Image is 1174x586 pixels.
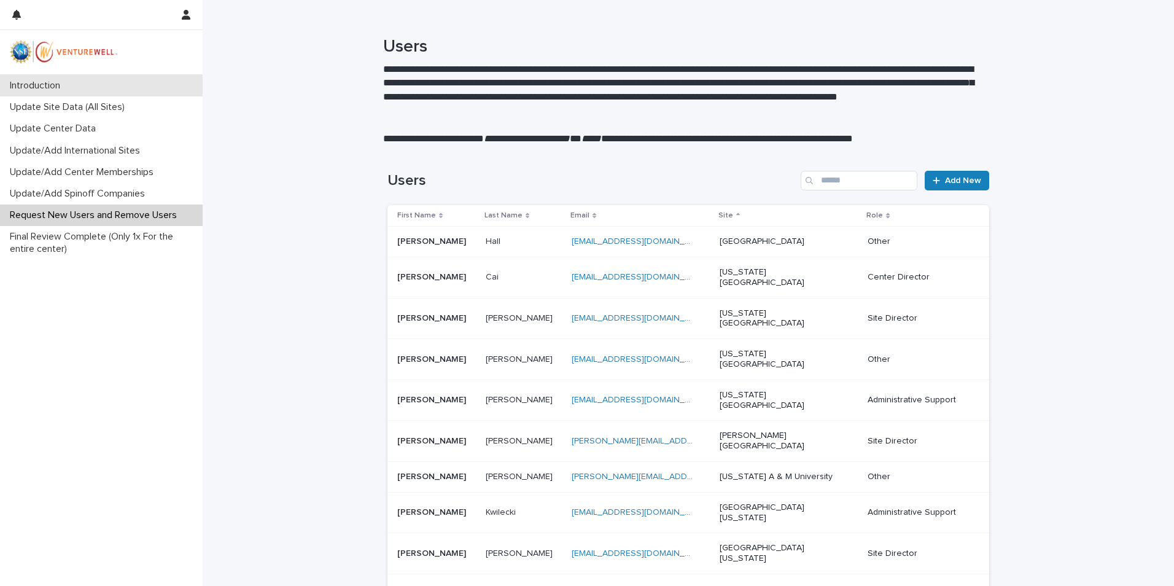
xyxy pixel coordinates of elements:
p: [GEOGRAPHIC_DATA] [720,236,842,247]
p: [PERSON_NAME] [397,270,468,283]
p: [US_STATE][GEOGRAPHIC_DATA] [720,390,842,411]
p: [PERSON_NAME] [397,546,468,559]
p: Administrative Support [868,507,970,518]
p: [PERSON_NAME][GEOGRAPHIC_DATA] [720,431,842,451]
p: Last Name [484,209,523,222]
a: [EMAIL_ADDRESS][DOMAIN_NAME] [572,314,710,322]
p: [US_STATE] A & M University [720,472,842,482]
a: Add New [925,171,989,190]
tr: [PERSON_NAME][PERSON_NAME] [PERSON_NAME][PERSON_NAME] [EMAIL_ADDRESS][DOMAIN_NAME] [US_STATE][GEO... [387,298,989,339]
p: Cai [486,270,501,283]
a: [EMAIL_ADDRESS][DOMAIN_NAME] [572,273,710,281]
p: First Name [397,209,436,222]
tr: [PERSON_NAME][PERSON_NAME] [PERSON_NAME][PERSON_NAME] [EMAIL_ADDRESS][DOMAIN_NAME] [US_STATE][GEO... [387,339,989,380]
tr: [PERSON_NAME][PERSON_NAME] [PERSON_NAME][PERSON_NAME] [PERSON_NAME][EMAIL_ADDRESS][PERSON_NAME][D... [387,462,989,493]
span: Add New [945,176,981,185]
tr: [PERSON_NAME][PERSON_NAME] CaiCai [EMAIL_ADDRESS][DOMAIN_NAME] [US_STATE][GEOGRAPHIC_DATA]Center ... [387,257,989,299]
p: Other [868,354,970,365]
p: [GEOGRAPHIC_DATA][US_STATE] [720,502,842,523]
p: Role [866,209,883,222]
p: Site Director [868,549,970,559]
tr: [PERSON_NAME][PERSON_NAME] [PERSON_NAME][PERSON_NAME] [EMAIL_ADDRESS][DOMAIN_NAME] [GEOGRAPHIC_DA... [387,533,989,574]
p: Update/Add International Sites [5,145,150,157]
p: Update Site Data (All Sites) [5,101,134,113]
p: [PERSON_NAME] [486,469,555,482]
p: [PERSON_NAME] [486,393,555,405]
tr: [PERSON_NAME][PERSON_NAME] [PERSON_NAME][PERSON_NAME] [EMAIL_ADDRESS][DOMAIN_NAME] [US_STATE][GEO... [387,380,989,421]
a: [EMAIL_ADDRESS][DOMAIN_NAME] [572,396,710,404]
p: Introduction [5,80,70,92]
p: [US_STATE][GEOGRAPHIC_DATA] [720,349,842,370]
p: Site Director [868,313,970,324]
p: Site [718,209,733,222]
p: Update Center Data [5,123,106,135]
p: [GEOGRAPHIC_DATA][US_STATE] [720,543,842,564]
a: [EMAIL_ADDRESS][DOMAIN_NAME] [572,355,710,364]
p: [PERSON_NAME] [397,393,468,405]
img: mWhVGmOKROS2pZaMU8FQ [10,40,118,64]
p: Kwilecki [486,505,518,518]
a: [EMAIL_ADDRESS][DOMAIN_NAME] [572,549,710,558]
p: [PERSON_NAME] [397,234,468,247]
p: [PERSON_NAME] [486,352,555,365]
p: [US_STATE][GEOGRAPHIC_DATA] [720,267,842,288]
h1: Users [383,37,985,58]
h1: Users [387,172,796,190]
a: [PERSON_NAME][EMAIL_ADDRESS][PERSON_NAME][DOMAIN_NAME] [572,472,844,481]
p: Hall [486,234,503,247]
input: Search [801,171,917,190]
p: [PERSON_NAME] [397,352,468,365]
p: [PERSON_NAME] [486,434,555,447]
p: Email [570,209,589,222]
tr: [PERSON_NAME][PERSON_NAME] HallHall [EMAIL_ADDRESS][DOMAIN_NAME] [GEOGRAPHIC_DATA]Other [387,227,989,257]
p: [PERSON_NAME] [486,546,555,559]
p: [PERSON_NAME] [397,311,468,324]
tr: [PERSON_NAME][PERSON_NAME] KwileckiKwilecki [EMAIL_ADDRESS][DOMAIN_NAME] [GEOGRAPHIC_DATA][US_STA... [387,492,989,533]
p: Update/Add Center Memberships [5,166,163,178]
p: Other [868,236,970,247]
p: [PERSON_NAME] [486,311,555,324]
p: Update/Add Spinoff Companies [5,188,155,200]
p: [PERSON_NAME] [397,505,468,518]
a: [EMAIL_ADDRESS][DOMAIN_NAME] [572,508,710,517]
p: Other [868,472,970,482]
p: Site Director [868,436,970,447]
p: [US_STATE][GEOGRAPHIC_DATA] [720,308,842,329]
p: Administrative Support [868,395,970,405]
p: Center Director [868,272,970,283]
p: Request New Users and Remove Users [5,209,187,221]
a: [PERSON_NAME][EMAIL_ADDRESS][PERSON_NAME][DOMAIN_NAME] [572,437,844,445]
p: Final Review Complete (Only 1x For the entire center) [5,231,203,254]
a: [EMAIL_ADDRESS][DOMAIN_NAME] [572,237,710,246]
p: [PERSON_NAME] [397,434,468,447]
tr: [PERSON_NAME][PERSON_NAME] [PERSON_NAME][PERSON_NAME] [PERSON_NAME][EMAIL_ADDRESS][PERSON_NAME][D... [387,421,989,462]
p: [PERSON_NAME] [397,469,468,482]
